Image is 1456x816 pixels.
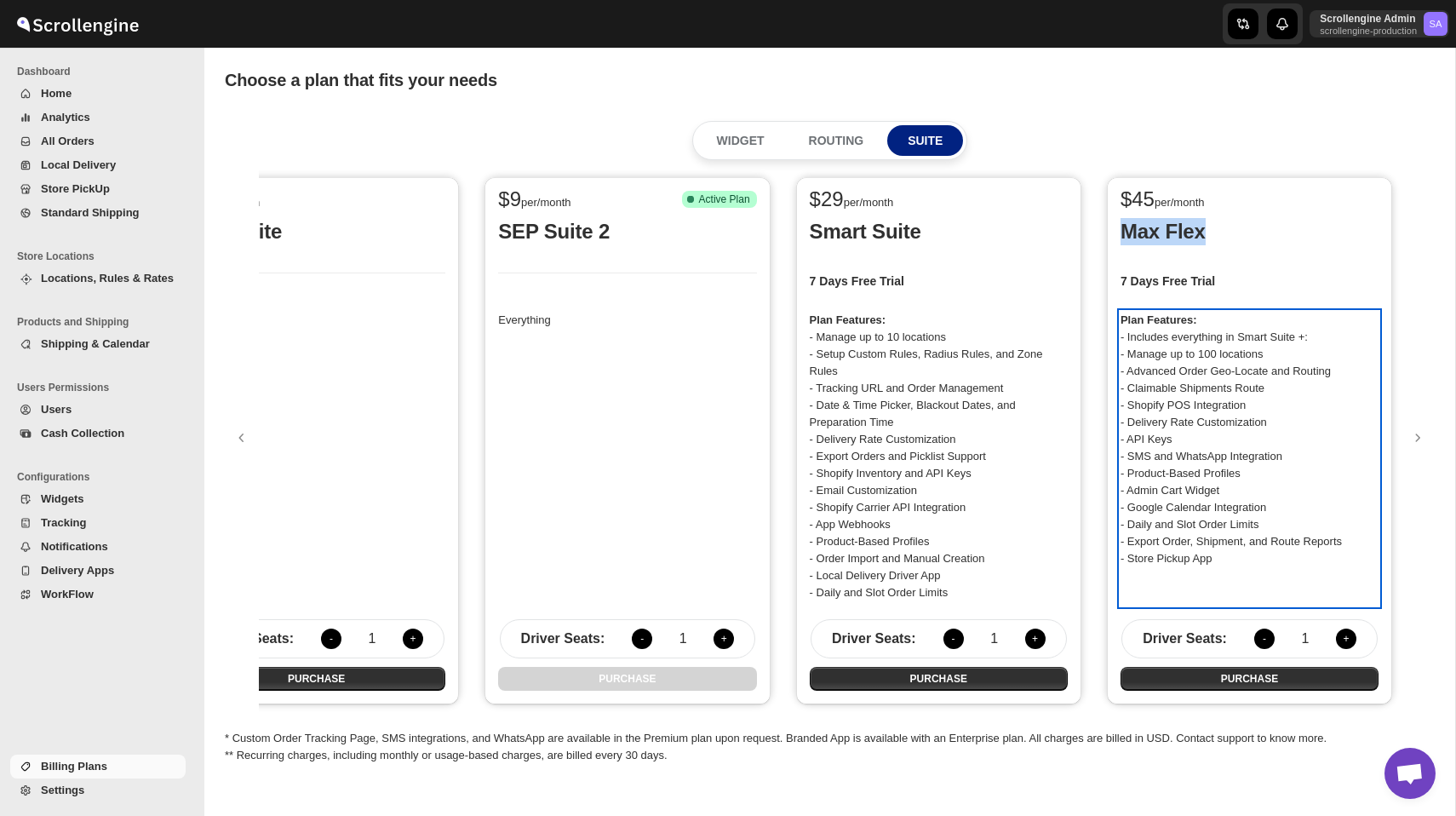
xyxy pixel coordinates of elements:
span: Active Plan [699,193,750,206]
div: * Custom Order Tracking Page, SMS integrations, and WhatsApp are available in the Premium plan up... [225,169,1435,764]
button: Analytics [10,106,186,129]
button: WorkFlow [10,583,186,606]
span: Settings [41,784,84,796]
span: per/month [521,196,571,209]
button: Notifications [10,535,186,559]
span: Cash Collection [41,427,124,440]
h2: 7 Days Free Trial [810,273,1068,290]
button: User menu [1310,10,1449,37]
span: Users [41,403,72,416]
span: Configurations [17,470,192,484]
button: Decrease [943,629,964,649]
span: Home [41,87,72,100]
p: SEP Suite [187,218,445,245]
span: Dashboard [17,65,192,78]
span: 1 [984,630,1005,647]
button: Home [10,82,186,106]
button: All Orders [10,129,186,153]
span: per/month [1155,196,1205,209]
span: Products and Shipping [17,315,192,329]
button: PURCHASE [187,667,445,691]
button: ROUTING [788,125,885,156]
button: PURCHASE [1121,667,1379,691]
button: Settings [10,779,186,802]
p: Everything [187,312,445,329]
p: - Includes everything in Smart Suite +: - Manage up to 100 locations - Advanced Order Geo-Locate ... [1121,312,1379,567]
button: Cash Collection [10,422,186,445]
span: PURCHASE [1221,672,1278,686]
span: Standard Shipping [41,206,140,219]
button: Decrease [632,629,652,649]
button: Locations, Rules & Rates [10,267,186,290]
span: Widgets [41,492,83,505]
span: Users Permissions [17,381,192,394]
button: Widgets [10,487,186,511]
span: Billing Plans [41,760,107,773]
span: Driver Seats : [832,630,916,647]
span: Store Locations [17,250,192,263]
span: Analytics [41,111,90,124]
img: ScrollEngine [14,3,141,45]
button: Shipping & Calendar [10,332,186,356]
div: Open chat [1384,748,1436,799]
button: Decrease [321,629,341,649]
span: WorkFlow [41,588,94,601]
button: Users [10,398,186,422]
span: 1 [362,630,382,647]
span: PURCHASE [288,672,345,686]
p: Everything [498,312,756,329]
span: 1 [673,630,693,647]
span: Scrollengine Admin [1424,12,1447,36]
button: SUITE [887,125,963,156]
button: WIDGET [696,125,785,156]
p: SEP Suite 2 [498,218,756,245]
span: PURCHASE [910,672,967,686]
button: Delivery Apps [10,559,186,583]
span: $ 9 [498,187,521,210]
button: Increase [714,629,734,649]
span: Tracking [41,516,86,529]
span: $ 29 [810,187,844,210]
span: Shipping & Calendar [41,337,150,350]
p: Smart Suite [810,218,1068,245]
button: Tracking [10,511,186,535]
span: All Orders [41,135,95,147]
span: Locations, Rules & Rates [41,272,174,284]
button: Billing Plans [10,755,186,779]
button: Increase [403,629,423,649]
span: Delivery Apps [41,564,114,577]
p: ROUTING [809,132,864,149]
button: Decrease [1254,629,1275,649]
span: Notifications [41,540,108,553]
span: 1 [1295,630,1316,647]
button: Increase [1336,629,1356,649]
strong: Plan Features: [1121,313,1197,326]
p: WIDGET [717,132,765,149]
text: SA [1430,19,1442,29]
span: Choose a plan that fits your needs [225,71,497,89]
span: Store PickUp [41,182,110,195]
span: per/month [844,196,894,209]
span: $ 45 [1121,187,1155,210]
span: Driver Seats : [521,630,605,647]
p: Scrollengine Admin [1320,12,1417,26]
span: Driver Seats : [1143,630,1227,647]
span: Local Delivery [41,158,116,171]
strong: Plan Features: [810,313,886,326]
p: - Manage up to 10 locations - Setup Custom Rules, Radius Rules, and Zone Rules - Tracking URL and... [810,312,1068,601]
button: PURCHASE [810,667,1068,691]
p: SUITE [908,132,943,149]
p: Max Flex [1121,218,1379,245]
button: Increase [1025,629,1046,649]
h2: 7 Days Free Trial [1121,273,1379,290]
p: scrollengine-production [1320,26,1417,36]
